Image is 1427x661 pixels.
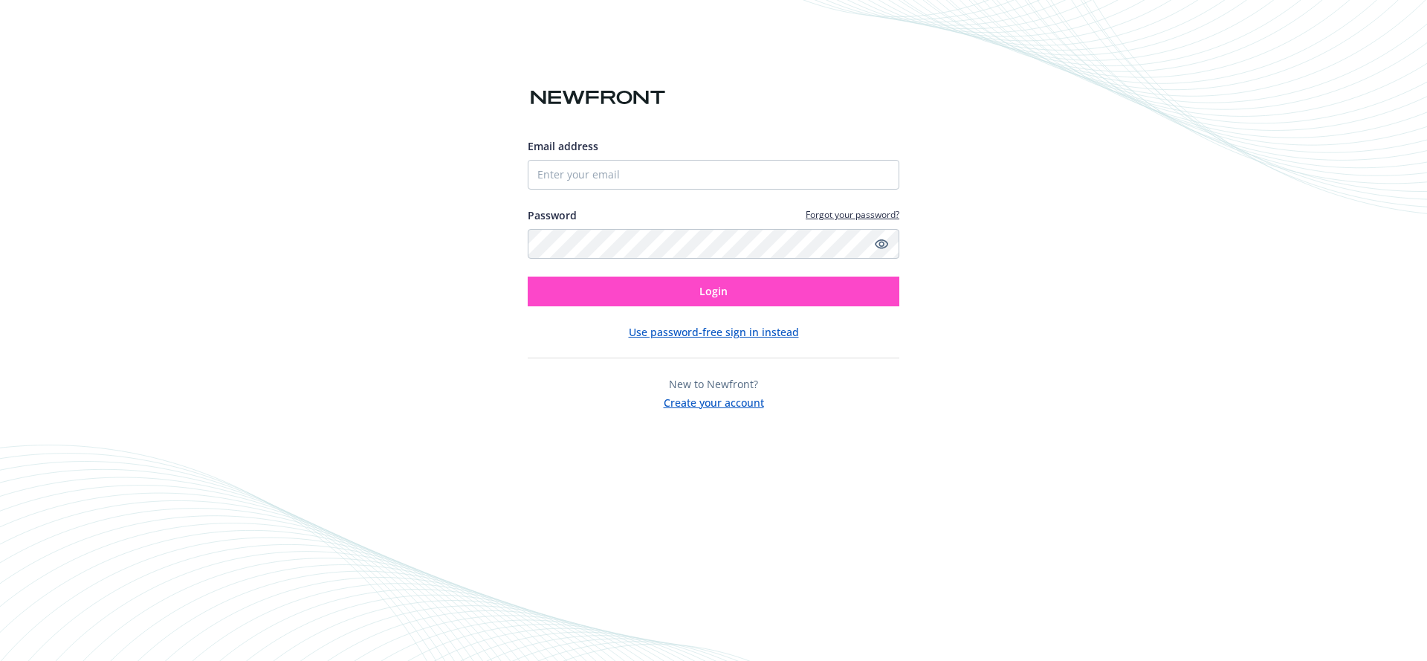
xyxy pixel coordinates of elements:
button: Create your account [664,392,764,410]
a: Forgot your password? [806,208,899,221]
span: Login [699,284,728,298]
span: Email address [528,139,598,153]
label: Password [528,207,577,223]
button: Use password-free sign in instead [629,324,799,340]
span: New to Newfront? [669,377,758,391]
a: Show password [873,235,890,253]
input: Enter your email [528,160,899,190]
img: Newfront logo [528,85,668,111]
input: Enter your password [528,229,899,259]
button: Login [528,277,899,306]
